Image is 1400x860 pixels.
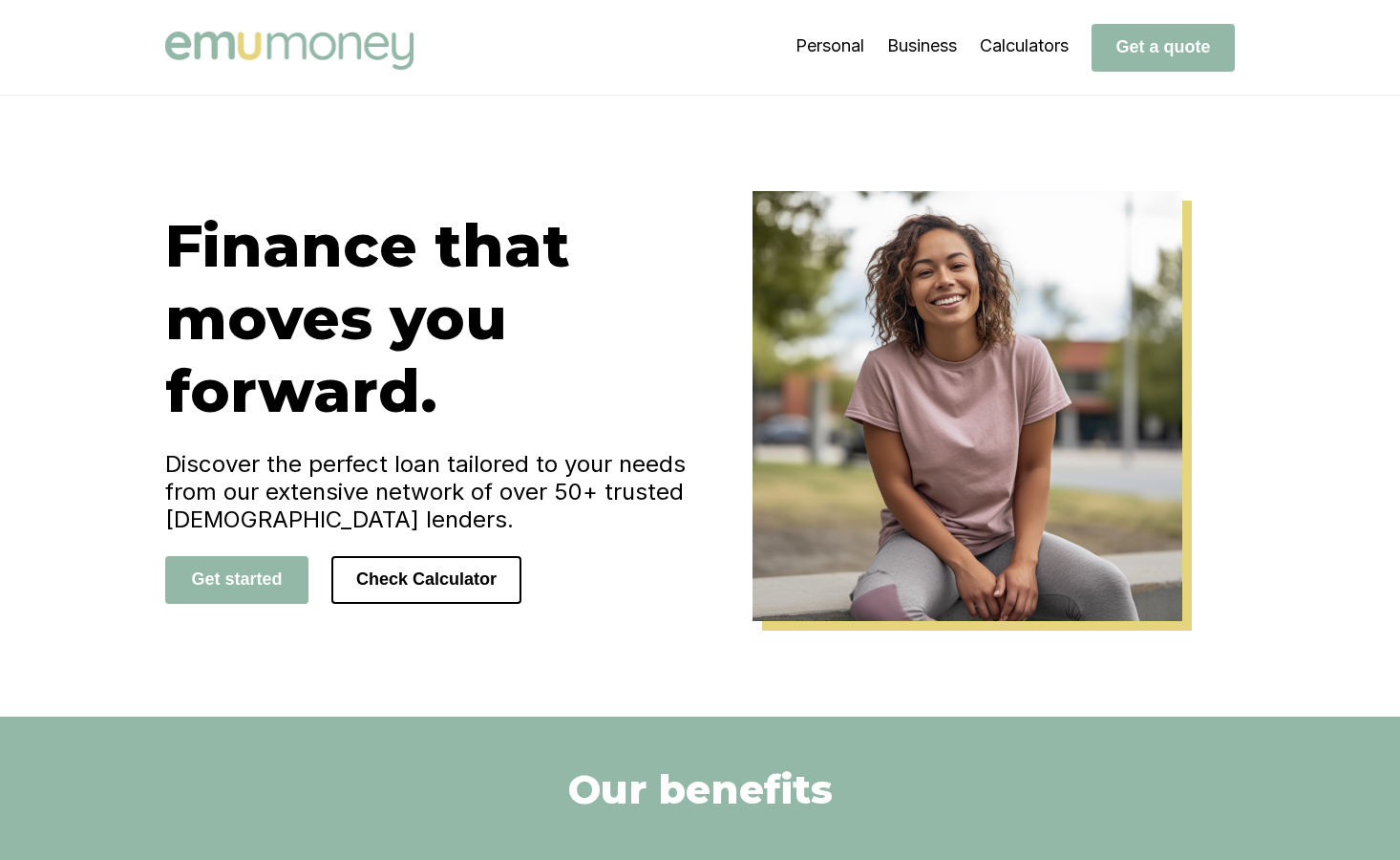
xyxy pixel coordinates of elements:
img: Emu Money logo [165,32,414,70]
button: Check Calculator [331,556,521,604]
button: Get a quote [1092,24,1235,72]
a: Check Calculator [331,569,521,589]
h2: Our benefits [568,764,833,814]
h4: Discover the perfect loan tailored to your needs from our extensive network of over 50+ trusted [... [165,450,700,533]
img: Emu Money Home [753,191,1182,621]
button: Get started [165,556,308,604]
a: Get started [165,569,308,589]
a: Get a quote [1092,36,1235,56]
h1: Finance that moves you forward. [165,209,700,427]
